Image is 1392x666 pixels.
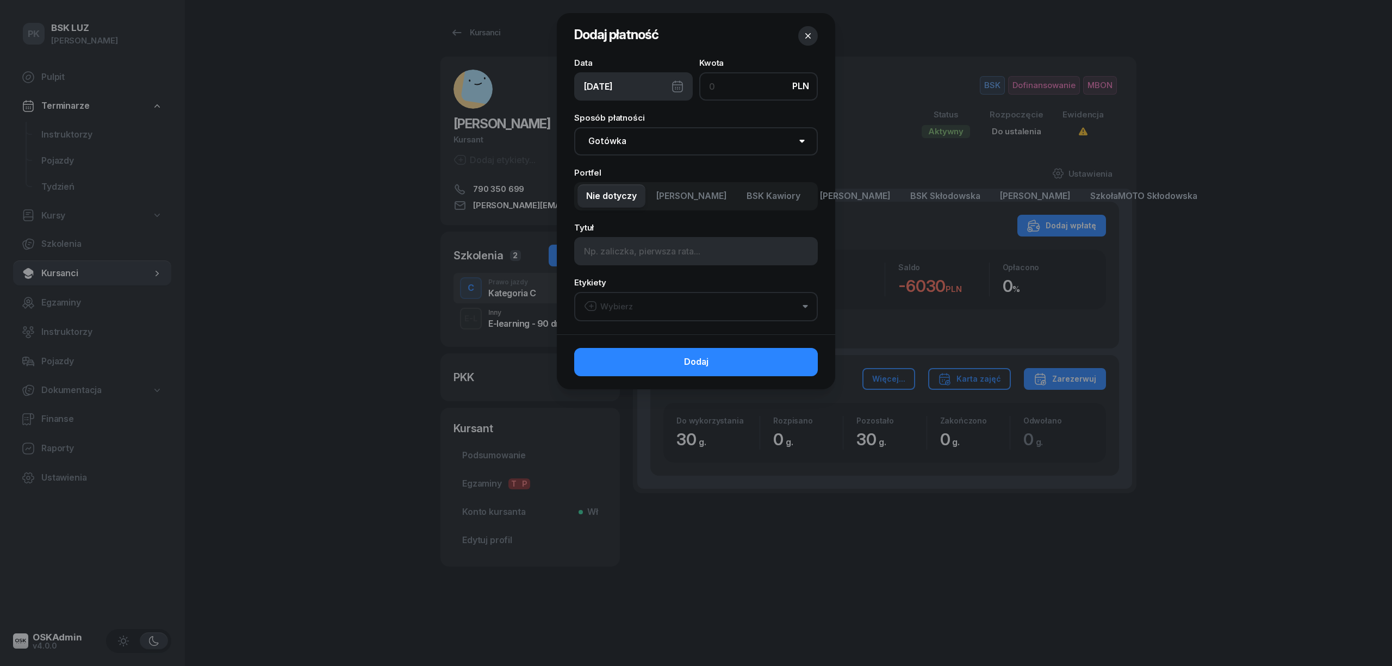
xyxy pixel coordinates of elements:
[684,355,709,369] span: Dodaj
[656,189,727,203] span: [PERSON_NAME]
[648,184,736,208] button: [PERSON_NAME]
[991,184,1079,208] button: [PERSON_NAME]
[820,189,891,203] span: [PERSON_NAME]
[586,189,637,203] span: Nie dotyczy
[574,237,818,265] input: Np. zaliczka, pierwsza rata...
[811,184,899,208] button: [PERSON_NAME]
[577,184,645,208] button: Nie dotyczy
[574,348,818,376] button: Dodaj
[902,184,989,208] button: BSK Skłodowska
[584,300,633,314] div: Wybierz
[699,72,818,101] input: 0
[747,189,800,203] span: BSK Kawiory
[574,27,658,42] span: Dodaj płatność
[1090,189,1197,203] span: SzkołaMOTO Skłodowska
[1000,189,1071,203] span: [PERSON_NAME]
[738,184,809,208] button: BSK Kawiory
[574,292,818,321] button: Wybierz
[1082,184,1206,208] button: SzkołaMOTO Skłodowska
[910,189,980,203] span: BSK Skłodowska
